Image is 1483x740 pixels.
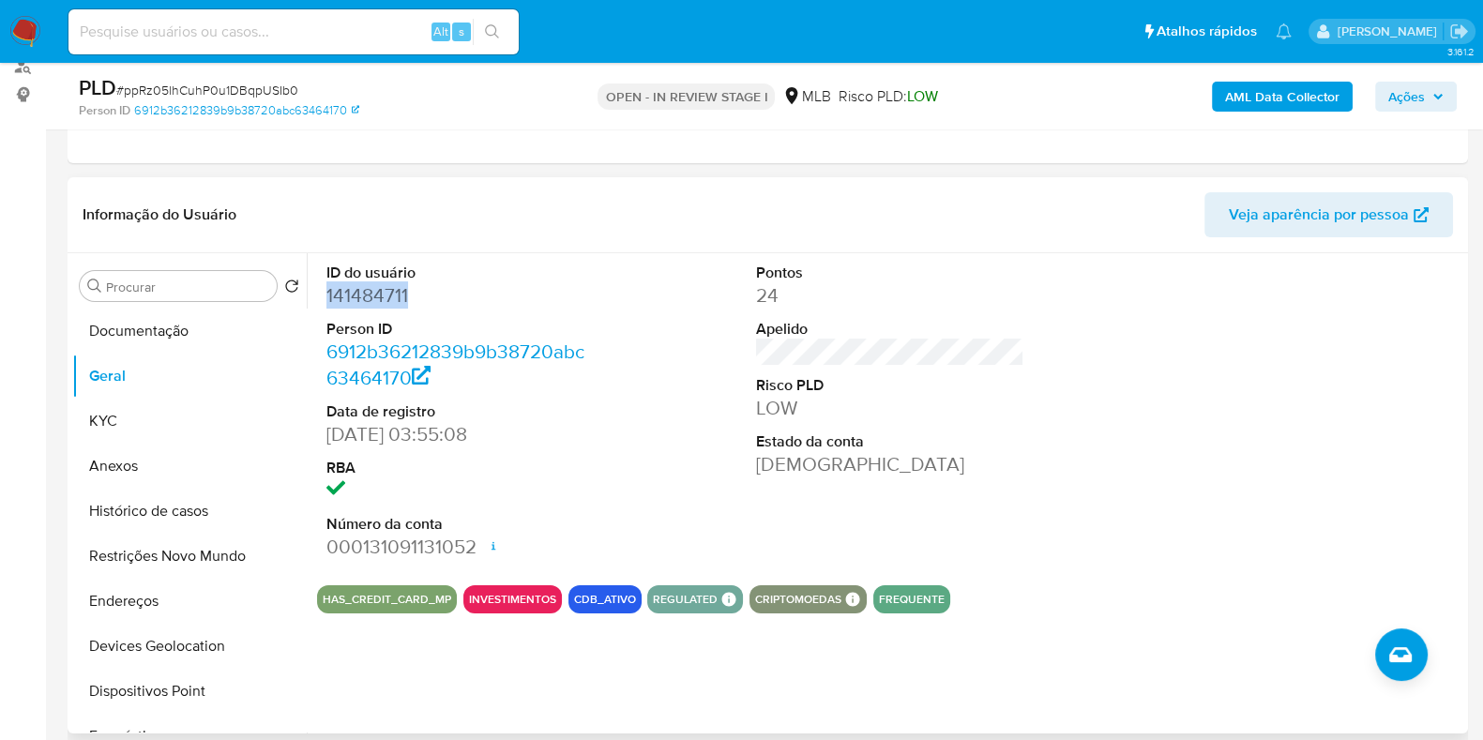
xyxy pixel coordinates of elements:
[87,279,102,294] button: Procurar
[459,23,464,40] span: s
[1225,82,1339,112] b: AML Data Collector
[326,338,584,391] a: 6912b36212839b9b38720abc63464170
[838,86,937,107] span: Risco PLD:
[756,375,1024,396] dt: Risco PLD
[116,81,298,99] span: # ppRz05lhCuhP0u1DBqpUSIb0
[1337,23,1443,40] p: jonathan.shikay@mercadolivre.com
[473,19,511,45] button: search-icon
[72,444,307,489] button: Anexos
[72,669,307,714] button: Dispositivos Point
[1157,22,1257,41] span: Atalhos rápidos
[72,489,307,534] button: Histórico de casos
[1388,82,1425,112] span: Ações
[598,83,775,110] p: OPEN - IN REVIEW STAGE I
[326,514,595,535] dt: Número da conta
[1212,82,1353,112] button: AML Data Collector
[1204,192,1453,237] button: Veja aparência por pessoa
[326,401,595,422] dt: Data de registro
[79,72,116,102] b: PLD
[326,458,595,478] dt: RBA
[326,263,595,283] dt: ID do usuário
[756,282,1024,309] dd: 24
[756,263,1024,283] dt: Pontos
[906,85,937,107] span: LOW
[433,23,448,40] span: Alt
[756,395,1024,421] dd: LOW
[106,279,269,295] input: Procurar
[1229,192,1409,237] span: Veja aparência por pessoa
[326,319,595,340] dt: Person ID
[1446,44,1474,59] span: 3.161.2
[72,354,307,399] button: Geral
[1449,22,1469,41] a: Sair
[1276,23,1292,39] a: Notificações
[326,421,595,447] dd: [DATE] 03:55:08
[72,309,307,354] button: Documentação
[72,399,307,444] button: KYC
[79,102,130,119] b: Person ID
[326,282,595,309] dd: 141484711
[756,319,1024,340] dt: Apelido
[68,20,519,44] input: Pesquise usuários ou casos...
[83,205,236,224] h1: Informação do Usuário
[756,431,1024,452] dt: Estado da conta
[326,534,595,560] dd: 000131091131052
[72,579,307,624] button: Endereços
[284,279,299,299] button: Retornar ao pedido padrão
[134,102,359,119] a: 6912b36212839b9b38720abc63464170
[782,86,830,107] div: MLB
[756,451,1024,477] dd: [DEMOGRAPHIC_DATA]
[1375,82,1457,112] button: Ações
[72,624,307,669] button: Devices Geolocation
[72,534,307,579] button: Restrições Novo Mundo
